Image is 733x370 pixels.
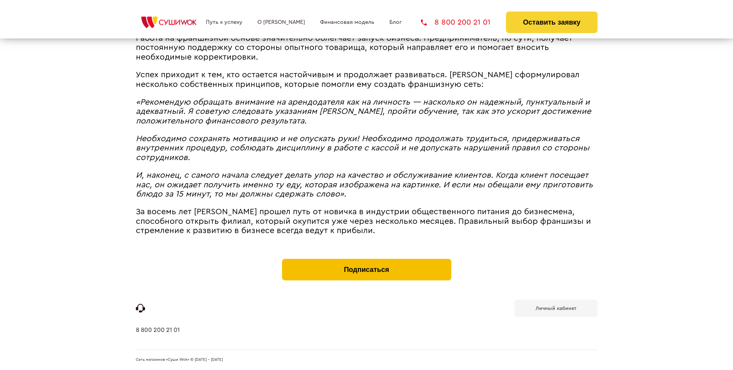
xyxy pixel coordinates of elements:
[389,19,402,25] a: Блог
[206,19,242,25] a: Путь к успеху
[136,71,579,88] span: Успех приходит к тем, кто остается настойчивым и продолжает развиваться. [PERSON_NAME] сформулиро...
[136,34,573,61] span: Работа на франшизной основе значительно облегчает запуск бизнеса. Предприниматель, по сути, получ...
[514,300,598,317] a: Личный кабинет
[506,12,597,33] button: Оставить заявку
[536,306,576,311] b: Личный кабинет
[257,19,305,25] a: О [PERSON_NAME]
[421,18,491,26] a: 8 800 200 21 01
[136,208,591,235] span: За восемь лет [PERSON_NAME] прошел путь от новичка в индустрии общественного питания до бизнесмен...
[136,135,589,162] i: Необходимо сохранять мотивацию и не опускать руки! Необходимо продолжать трудиться, придерживатьс...
[136,327,180,350] a: 8 800 200 21 01
[320,19,374,25] a: Финансовая модель
[136,98,591,125] i: «Рекомендую обращать внимание на арендодателя как на личность ― насколько он надежный, пунктуальн...
[136,171,593,198] i: И, наконец, с самого начала следует делать упор на качество и обслуживание клиентов. Когда клиент...
[282,259,451,280] button: Подписаться
[434,18,491,26] span: 8 800 200 21 01
[136,358,223,362] span: Сеть магазинов «Суши Wok» © [DATE] - [DATE]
